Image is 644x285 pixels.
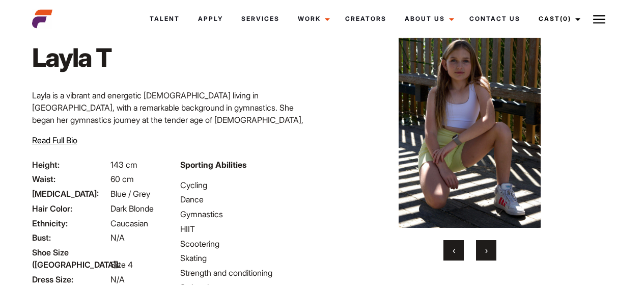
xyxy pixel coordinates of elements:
button: Read Full Bio [32,134,77,146]
img: Burger icon [593,13,605,25]
strong: Sporting Abilities [180,160,246,170]
span: 60 cm [110,174,134,184]
span: Size 4 [110,260,133,270]
span: Height: [32,159,108,171]
li: HIIT [180,223,316,235]
a: Cast(0) [529,5,586,33]
span: 143 cm [110,160,137,170]
span: Hair Color: [32,202,108,215]
a: Talent [141,5,189,33]
span: Next [485,245,488,255]
span: Read Full Bio [32,135,77,145]
span: Dark Blonde [110,203,154,214]
span: Blue / Grey [110,189,150,199]
a: Contact Us [460,5,529,33]
img: cropped-aefm-brand-fav-22-square.png [32,9,52,29]
li: Gymnastics [180,208,316,220]
span: Previous [453,245,455,255]
a: Apply [189,5,232,33]
h1: Layla T [32,42,116,73]
a: Services [232,5,289,33]
a: Work [289,5,336,33]
li: Dance [180,193,316,205]
img: image5 2 [346,14,594,228]
li: Strength and conditioning [180,267,316,279]
span: Shoe Size ([GEOGRAPHIC_DATA]): [32,246,108,271]
a: Creators [336,5,396,33]
span: Bust: [32,231,108,244]
span: [MEDICAL_DATA]: [32,188,108,200]
li: Skating [180,252,316,264]
p: Layla is a vibrant and energetic [DEMOGRAPHIC_DATA] living in [GEOGRAPHIC_DATA], with a remarkabl... [32,89,316,199]
li: Scootering [180,238,316,250]
span: Ethnicity: [32,217,108,229]
span: N/A [110,232,125,243]
span: Caucasian [110,218,148,228]
span: (0) [560,15,571,22]
span: N/A [110,274,125,284]
li: Cycling [180,179,316,191]
a: About Us [396,5,460,33]
span: Waist: [32,173,108,185]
